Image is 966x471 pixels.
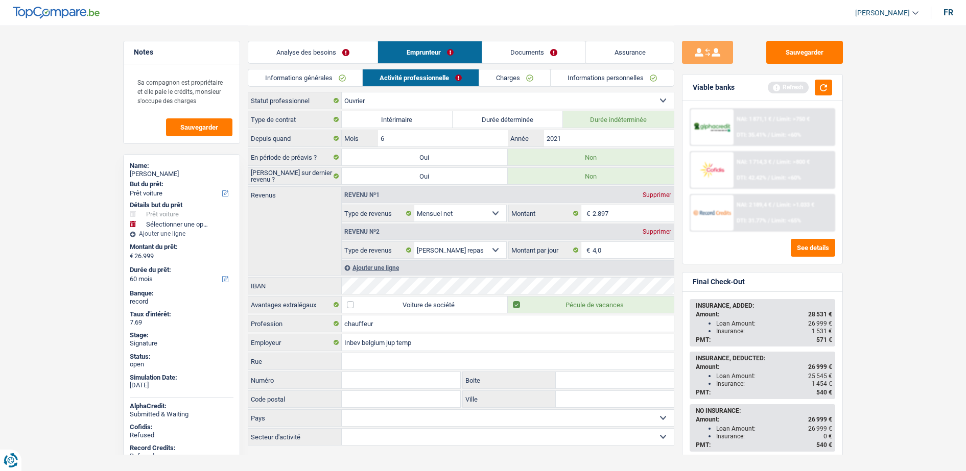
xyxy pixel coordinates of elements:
label: Pays [248,410,342,426]
div: open [130,360,233,368]
div: Revenu nº1 [342,192,382,198]
span: / [773,202,775,208]
div: Stage: [130,331,233,339]
span: 1 454 € [812,380,832,387]
a: [PERSON_NAME] [847,5,918,21]
label: Montant par jour [509,242,581,258]
div: Final Check-Out [693,278,745,286]
a: Documents [482,41,586,63]
div: Insurance: [716,328,832,335]
label: Année [508,130,544,146]
label: Oui [342,149,508,165]
label: Type de contrat [248,111,342,128]
span: Limit: <65% [771,217,801,224]
span: Sauvegarder [180,124,218,131]
div: Loan Amount: [716,320,832,327]
input: MM [378,130,507,146]
div: Supprimer [640,192,674,198]
span: 26 999 € [808,320,832,327]
div: Insurance: [716,380,832,387]
div: Submitted & Waiting [130,410,233,418]
span: / [768,132,770,138]
span: 25 545 € [808,373,832,380]
div: record [130,298,233,306]
div: Amount: [696,416,832,423]
div: Taux d'intérêt: [130,310,233,318]
label: Type de revenus [342,205,414,221]
div: Status: [130,353,233,361]
label: Type de revenus [342,242,414,258]
a: Analyse des besoins [248,41,378,63]
div: Ajouter une ligne [342,260,674,275]
span: € [581,242,593,258]
img: TopCompare Logo [13,7,100,19]
img: Cofidis [693,160,731,179]
label: Durée du prêt: [130,266,231,274]
div: PMT: [696,441,832,449]
span: / [773,159,775,165]
label: Ville [463,391,556,407]
span: 540 € [816,389,832,396]
span: Limit: >750 € [776,116,810,122]
span: NAI: 1 871,1 € [737,116,771,122]
div: Simulation Date: [130,374,233,382]
span: 28 531 € [808,311,832,318]
div: fr [944,8,953,17]
img: Record Credits [693,203,731,222]
div: Amount: [696,311,832,318]
a: Informations personnelles [551,69,674,86]
div: [PERSON_NAME] [130,170,233,178]
div: Viable banks [693,83,735,92]
span: 26 999 € [808,425,832,432]
div: Ajouter une ligne [130,230,233,237]
div: Amount: [696,363,832,370]
span: NAI: 2 189,4 € [737,202,771,208]
label: Statut professionnel [248,92,342,109]
a: Assurance [586,41,674,63]
a: Charges [479,69,550,86]
span: / [773,116,775,122]
label: Non [508,168,674,184]
div: INSURANCE, ADDED: [696,302,832,309]
span: 0 € [823,433,832,440]
div: Détails but du prêt [130,201,233,209]
span: DTI: 35.41% [737,132,766,138]
div: Refresh [768,82,809,93]
label: Mois [342,130,378,146]
span: DTI: 31.77% [737,217,766,224]
label: Montant [509,205,581,221]
a: Activité professionnelle [363,69,479,86]
label: Oui [342,168,508,184]
span: € [581,205,593,221]
label: Intérimaire [342,111,453,128]
div: INSURANCE, DEDUCTED: [696,355,832,362]
span: 540 € [816,441,832,449]
label: Boite [463,372,556,388]
div: [DATE] [130,381,233,389]
a: Informations générales [248,69,363,86]
label: Profession [248,315,342,332]
div: 7.69 [130,318,233,327]
label: Montant du prêt: [130,243,231,251]
span: 571 € [816,336,832,343]
div: NO INSURANCE: [696,407,832,414]
label: Employeur [248,334,342,351]
label: Secteur d'activité [248,429,342,445]
span: / [768,175,770,181]
label: But du prêt: [130,180,231,188]
div: Insurance: [716,433,832,440]
span: Limit: >800 € [776,159,810,165]
label: Non [508,149,674,165]
a: Emprunteur [378,41,482,63]
div: PMT: [696,389,832,396]
span: [PERSON_NAME] [855,9,910,17]
div: Supprimer [640,229,674,235]
span: / [768,217,770,224]
div: Loan Amount: [716,373,832,380]
span: DTI: 42.42% [737,175,766,181]
label: Code postal [248,391,342,407]
label: [PERSON_NAME] sur dernier revenu ? [248,168,342,184]
label: IBAN [248,278,342,294]
span: 26 999 € [808,416,832,423]
div: Revenu nº2 [342,229,382,235]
